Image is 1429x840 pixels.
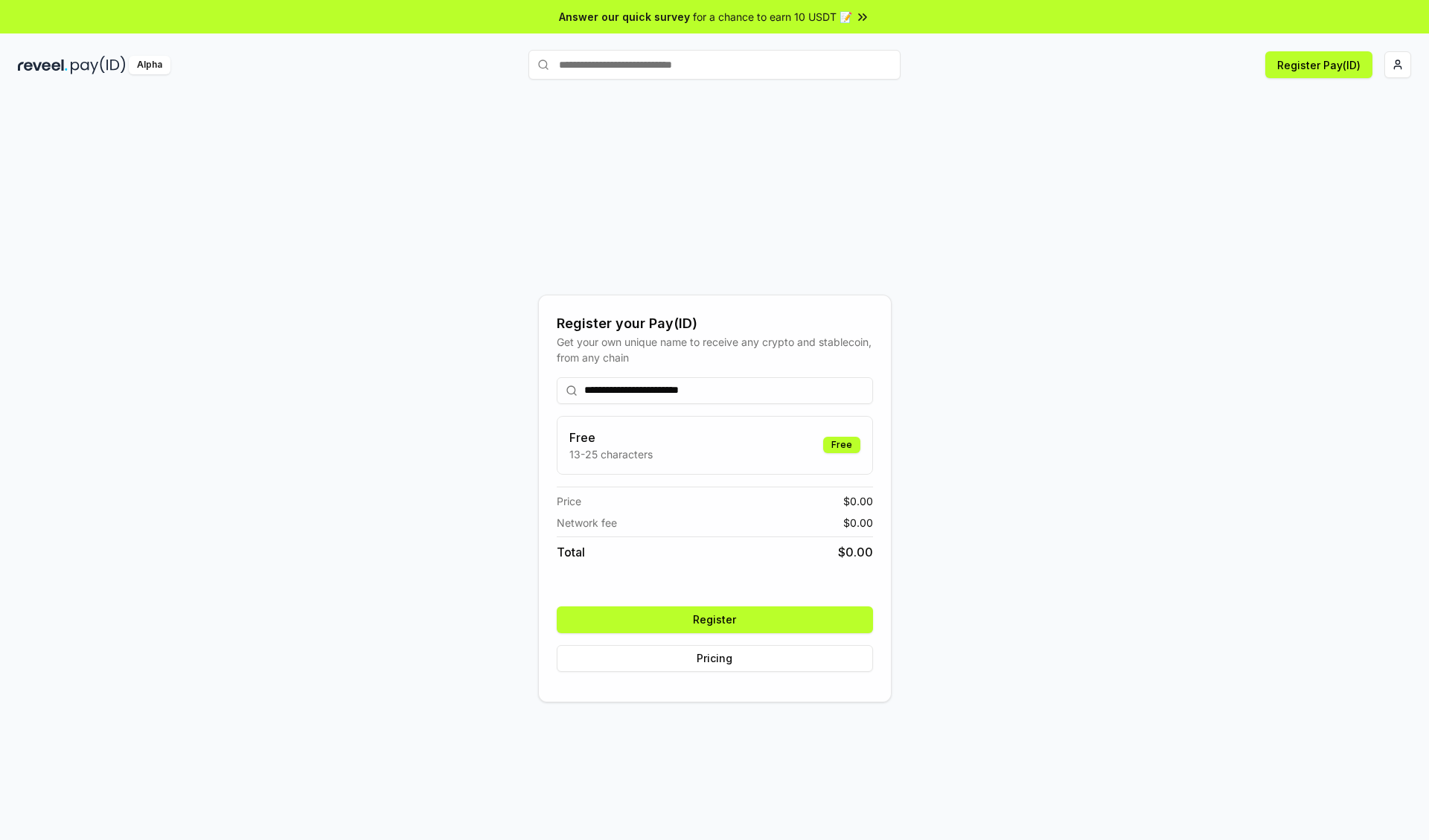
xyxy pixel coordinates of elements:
[693,9,852,25] span: for a chance to earn 10 USDT 📝
[18,56,68,74] img: reveel_dark
[559,9,690,25] span: Answer our quick survey
[129,56,170,74] div: Alpha
[557,313,873,334] div: Register your Pay(ID)
[843,493,873,509] span: $ 0.00
[838,543,873,561] span: $ 0.00
[569,446,653,462] p: 13-25 characters
[557,334,873,365] div: Get your own unique name to receive any crypto and stablecoin, from any chain
[71,56,126,74] img: pay_id
[557,606,873,633] button: Register
[557,493,581,509] span: Price
[569,429,653,446] h3: Free
[823,437,860,453] div: Free
[1265,51,1372,78] button: Register Pay(ID)
[557,645,873,672] button: Pricing
[557,515,617,530] span: Network fee
[843,515,873,530] span: $ 0.00
[557,543,585,561] span: Total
